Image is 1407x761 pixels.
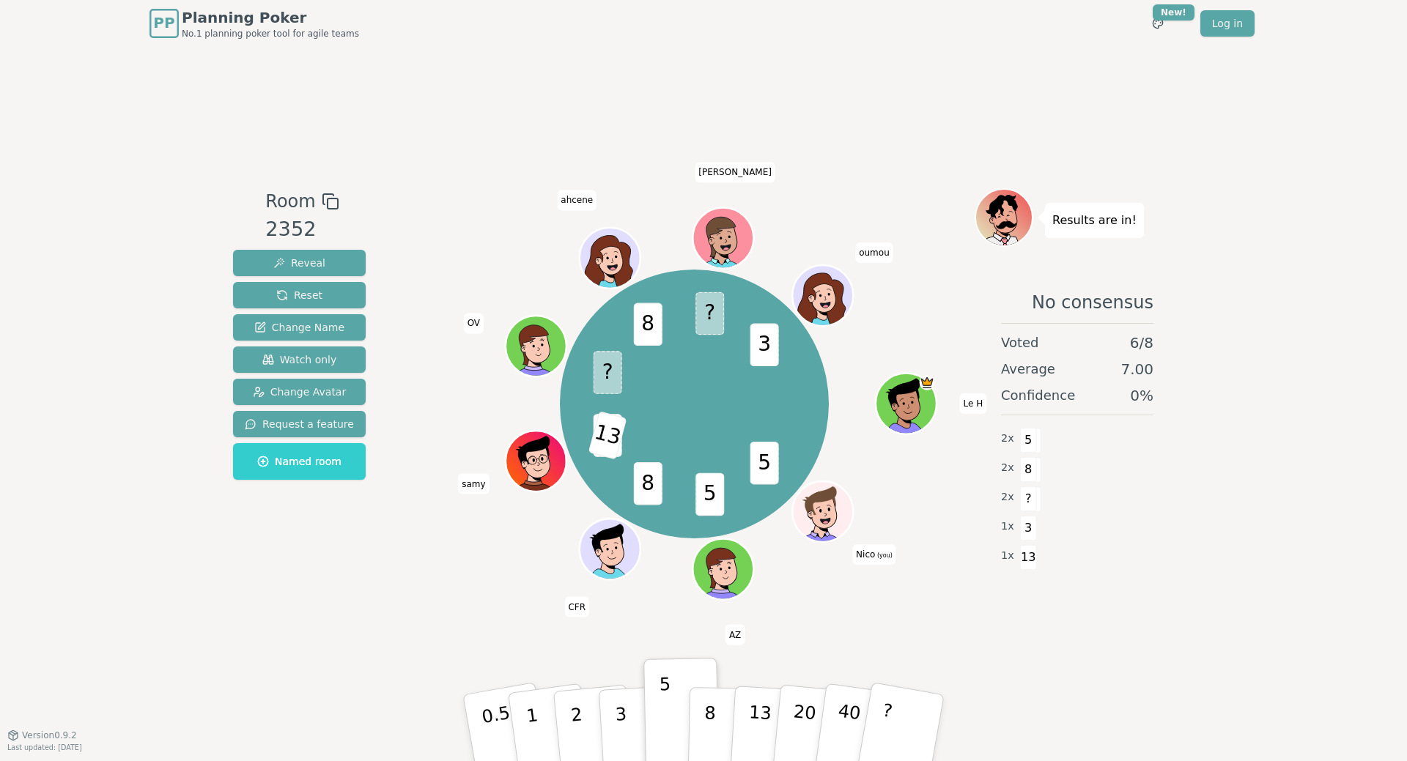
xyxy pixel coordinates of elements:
p: Results are in! [1052,210,1137,231]
span: Watch only [262,352,337,367]
span: Click to change your name [564,597,589,617]
span: Click to change your name [960,393,987,414]
span: ? [696,292,725,335]
span: Version 0.9.2 [22,730,77,741]
span: Last updated: [DATE] [7,743,82,751]
span: Change Name [254,320,344,335]
button: Change Avatar [233,379,366,405]
span: Click to change your name [852,544,896,565]
span: No.1 planning poker tool for agile teams [182,28,359,40]
span: Click to change your name [557,190,597,211]
span: Click to change your name [725,625,745,645]
span: 1 x [1001,519,1014,535]
span: 13 [1020,545,1037,570]
span: Le H is the host [920,375,935,390]
span: 3 [750,324,779,367]
span: Reveal [273,256,325,270]
span: 6 / 8 [1130,333,1153,353]
span: 8 [634,303,662,346]
button: Named room [233,443,366,480]
div: New! [1153,4,1194,21]
span: Change Avatar [253,385,347,399]
button: Change Name [233,314,366,341]
span: Click to change your name [855,242,893,263]
a: Log in [1200,10,1255,37]
button: Version0.9.2 [7,730,77,741]
span: 2 x [1001,460,1014,476]
p: 5 [660,674,672,753]
span: 2 x [1001,431,1014,447]
span: Average [1001,359,1055,379]
span: Reset [276,288,322,302]
span: 0 % [1130,385,1153,406]
span: 5 [1020,428,1037,453]
button: Watch only [233,346,366,373]
span: 7.00 [1120,359,1153,379]
span: 8 [634,462,662,505]
span: Planning Poker [182,7,359,28]
span: PP [153,12,174,34]
a: PPPlanning PokerNo.1 planning poker tool for agile teams [152,7,359,40]
div: 2352 [265,215,339,245]
button: Reset [233,282,366,308]
span: 3 [1020,516,1037,541]
span: Named room [257,454,341,469]
span: 1 x [1001,548,1014,564]
span: 5 [750,442,779,485]
span: ? [594,351,622,394]
span: ? [1020,486,1037,511]
span: 5 [696,473,725,516]
span: Click to change your name [464,313,484,334]
span: Room [265,188,315,215]
button: New! [1145,10,1171,37]
span: 2 x [1001,489,1014,505]
span: Voted [1001,333,1039,353]
button: Reveal [233,250,366,276]
button: Click to change your avatar [794,483,852,541]
span: 8 [1020,457,1037,482]
span: Request a feature [245,417,354,431]
span: 13 [588,411,627,460]
button: Request a feature [233,411,366,437]
span: No consensus [1032,291,1153,314]
span: Click to change your name [458,474,489,494]
span: Click to change your name [695,163,775,183]
span: (you) [875,552,893,559]
span: Confidence [1001,385,1075,406]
